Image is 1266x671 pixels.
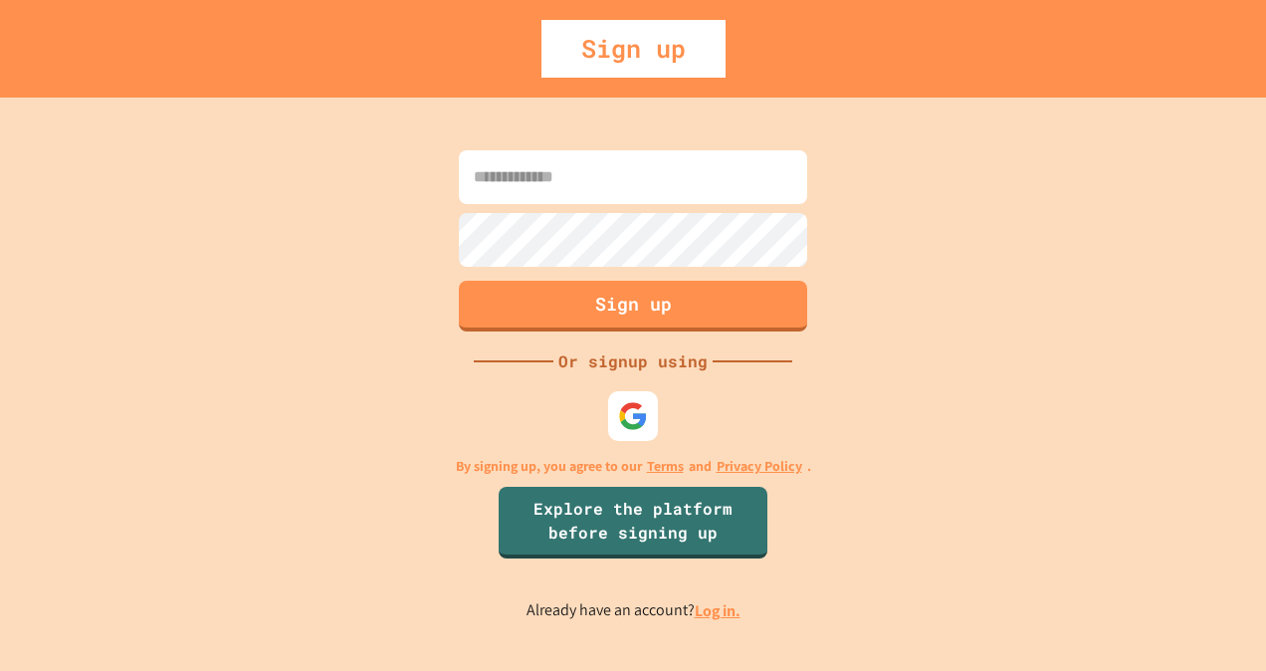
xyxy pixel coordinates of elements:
[459,281,807,332] button: Sign up
[695,600,740,621] a: Log in.
[456,456,811,477] p: By signing up, you agree to our and .
[647,456,684,477] a: Terms
[618,401,648,431] img: google-icon.svg
[553,349,713,373] div: Or signup using
[541,20,726,78] div: Sign up
[527,598,740,623] p: Already have an account?
[717,456,802,477] a: Privacy Policy
[499,487,767,559] a: Explore the platform before signing up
